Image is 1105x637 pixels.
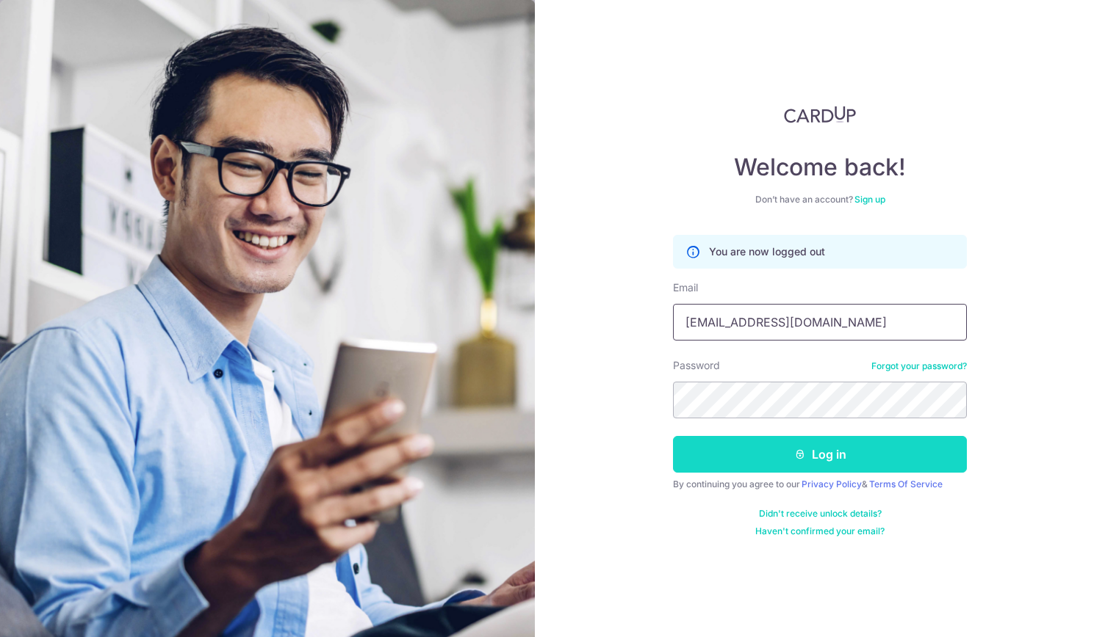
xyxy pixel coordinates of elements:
[673,478,967,490] div: By continuing you agree to our &
[871,360,967,372] a: Forgot your password?
[673,436,967,473] button: Log in
[759,508,882,520] a: Didn't receive unlock details?
[673,304,967,341] input: Enter your Email
[784,106,856,123] img: CardUp Logo
[673,280,698,295] label: Email
[869,478,943,489] a: Terms Of Service
[755,525,885,537] a: Haven't confirmed your email?
[802,478,862,489] a: Privacy Policy
[673,194,967,205] div: Don’t have an account?
[709,244,825,259] p: You are now logged out
[673,358,720,373] label: Password
[854,194,885,205] a: Sign up
[673,153,967,182] h4: Welcome back!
